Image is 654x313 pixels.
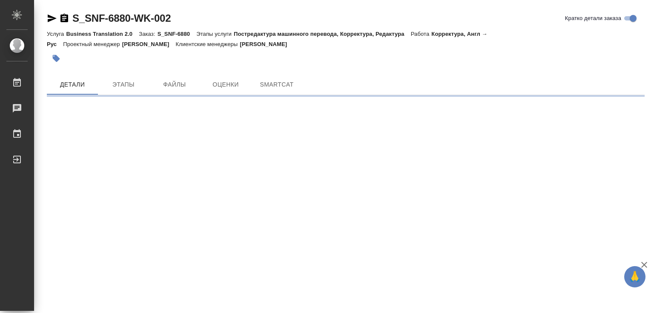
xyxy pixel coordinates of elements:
[72,12,171,24] a: S_SNF-6880-WK-002
[52,79,93,90] span: Детали
[47,13,57,23] button: Скопировать ссылку для ЯМессенджера
[154,79,195,90] span: Файлы
[240,41,293,47] p: [PERSON_NAME]
[63,41,122,47] p: Проектный менеджер
[565,14,621,23] span: Кратко детали заказа
[628,268,642,286] span: 🙏
[103,79,144,90] span: Этапы
[176,41,240,47] p: Клиентские менеджеры
[158,31,197,37] p: S_SNF-6880
[59,13,69,23] button: Скопировать ссылку
[411,31,432,37] p: Работа
[139,31,157,37] p: Заказ:
[624,266,645,287] button: 🙏
[256,79,297,90] span: SmartCat
[205,79,246,90] span: Оценки
[234,31,411,37] p: Постредактура машинного перевода, Корректура, Редактура
[66,31,139,37] p: Business Translation 2.0
[196,31,234,37] p: Этапы услуги
[122,41,176,47] p: [PERSON_NAME]
[47,49,66,68] button: Добавить тэг
[47,31,66,37] p: Услуга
